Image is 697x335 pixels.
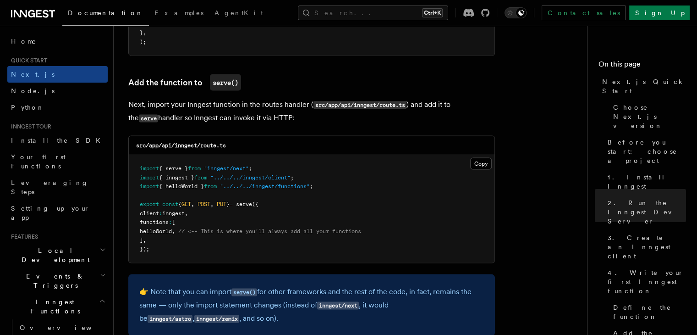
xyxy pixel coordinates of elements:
span: ); [140,39,146,45]
h4: On this page [598,59,686,73]
span: , [191,201,194,207]
a: Choose Next.js version [609,99,686,134]
span: const [162,201,178,207]
span: POST [198,201,210,207]
span: from [194,174,207,181]
span: , [143,237,146,243]
code: serve() [231,289,257,296]
span: : [159,210,162,217]
a: Setting up your app [7,200,108,226]
span: . [249,21,252,27]
span: serve [236,201,252,207]
a: Home [7,33,108,50]
a: AgentKit [209,3,269,25]
span: GET [181,201,191,207]
a: Next.js Quick Start [598,73,686,99]
span: Install the SDK [11,137,106,144]
span: }; [294,21,300,27]
span: 1. Install Inngest [608,173,686,191]
span: ] [140,237,143,243]
span: inngest [162,210,185,217]
kbd: Ctrl+K [422,8,443,17]
button: Events & Triggers [7,268,108,294]
code: inngest/astro [148,315,192,323]
span: { inngest } [159,174,194,181]
a: Python [7,99,108,116]
code: serve [139,115,158,123]
span: event [233,21,249,27]
span: export [140,201,159,207]
span: "../../../inngest/client" [210,174,291,181]
span: Next.js Quick Start [602,77,686,95]
span: Quick start [7,57,47,64]
span: 2. Run the Inngest Dev Server [608,198,686,226]
span: Your first Functions [11,153,66,170]
span: return [153,21,172,27]
span: Define the function [613,303,686,321]
span: AgentKit [214,9,263,17]
span: Documentation [68,9,143,17]
span: , [185,210,188,217]
span: Node.js [11,87,55,95]
a: Install the SDK [7,132,108,149]
span: Leveraging Steps [11,179,88,195]
a: Define the function [609,299,686,325]
a: Add the function toserve() [128,74,241,91]
span: = [230,201,233,207]
span: import [140,165,159,172]
a: Documentation [62,3,149,26]
code: src/app/api/inngest/route.ts [136,142,226,149]
span: Events & Triggers [7,272,100,290]
a: Leveraging Steps [7,174,108,200]
a: Examples [149,3,209,25]
a: Node.js [7,83,108,99]
span: : [201,21,204,27]
span: Inngest Functions [7,297,99,316]
a: Contact sales [542,6,626,20]
a: 2. Run the Inngest Dev Server [604,195,686,229]
code: serve() [210,74,241,91]
span: : [169,219,172,225]
code: src/app/api/inngest/route.ts [313,101,406,109]
span: helloWorld [140,228,172,234]
span: "inngest/next" [204,165,249,172]
a: Your first Functions [7,149,108,174]
span: data [252,21,265,27]
button: Search...Ctrl+K [298,6,448,20]
span: ${ [226,21,233,27]
button: Inngest Functions [7,294,108,319]
span: , [172,228,175,234]
code: inngest/remix [194,315,239,323]
span: from [188,165,201,172]
span: 3. Create an Inngest client [608,233,686,261]
span: Local Development [7,246,100,264]
a: Before you start: choose a project [604,134,686,169]
span: Features [7,233,38,240]
span: 4. Write your first Inngest function [608,268,686,296]
a: Next.js [7,66,108,83]
span: { message [172,21,201,27]
span: client [140,210,159,217]
span: import [140,183,159,190]
p: Next, import your Inngest function in the routes handler ( ) and add it to the handler so Inngest... [128,98,495,125]
a: Sign Up [629,6,690,20]
span: ; [291,174,294,181]
span: } [284,21,287,27]
span: Python [11,104,44,111]
span: ; [249,165,252,172]
button: Toggle dark mode [505,7,527,18]
span: Choose Next.js version [613,103,686,130]
span: .email [265,21,284,27]
span: Inngest tour [7,123,51,130]
span: Before you start: choose a project [608,138,686,165]
span: { helloWorld } [159,183,204,190]
span: } [140,29,143,36]
a: 4. Write your first Inngest function [604,264,686,299]
span: PUT [217,201,226,207]
a: 3. Create an Inngest client [604,229,686,264]
button: Local Development [7,242,108,268]
span: !` [287,21,294,27]
code: inngest/next [317,302,359,310]
span: [ [172,219,175,225]
span: ({ [252,201,258,207]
